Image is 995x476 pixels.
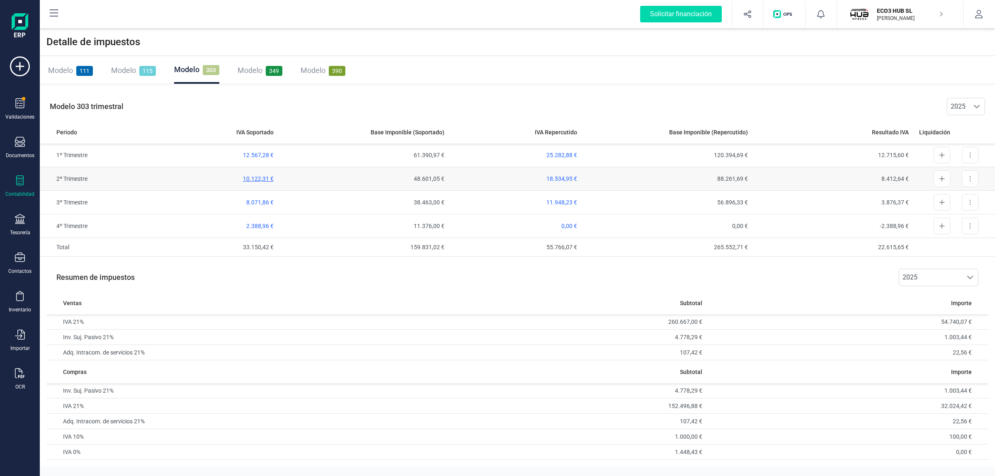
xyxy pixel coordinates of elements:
td: IVA 21% [46,398,423,414]
td: 1.448,43 € [423,444,706,460]
p: [PERSON_NAME] [877,15,943,22]
div: Documentos [6,152,34,159]
td: IVA 21% [46,314,423,330]
span: 18.534,95 € [546,175,577,182]
span: Importe [951,299,972,307]
div: Contabilidad [5,191,34,197]
span: IVA Soportado [236,128,274,136]
span: 111 [76,66,93,76]
span: 33.150,42 € [243,244,274,250]
span: 55.766,07 € [546,244,577,250]
td: Adq. Intracom. de servicios 21% [46,345,423,360]
td: 4.778,29 € [423,330,706,345]
span: 0,00 € [561,223,577,229]
span: Modelo [174,65,199,74]
span: Importe [951,368,972,376]
td: 32.024,42 € [706,398,988,414]
div: Contactos [8,268,32,274]
span: 2025 [899,269,962,286]
td: 4º Trimestre [40,214,135,238]
span: Modelo [301,66,325,75]
span: Ventas [63,299,82,307]
td: 260.667,00 € [423,314,706,330]
td: 3º Trimestre [40,191,135,214]
span: Modelo [111,66,136,75]
p: Modelo 303 trimestral [40,92,124,121]
span: Subtotal [680,299,702,307]
div: Inventario [9,306,31,313]
span: IVA Repercutido [535,128,577,136]
td: 152.496,88 € [423,398,706,414]
td: 107,42 € [423,345,706,360]
span: Base Imponible (Repercutido) [669,128,748,136]
td: 2º Trimestre [40,167,135,191]
td: IVA 10% [46,429,423,444]
td: 38.463,00 € [277,191,448,214]
td: 22,56 € [706,345,988,360]
td: 8.412,64 € [751,167,912,191]
span: Resultado IVA [872,128,909,136]
div: OCR [15,384,25,390]
td: Inv. Suj. Pasivo 21% [46,330,423,345]
td: 56.896,33 € [580,191,751,214]
span: 115 [139,66,156,76]
span: Modelo [238,66,262,75]
button: ECECO3 HUB SL[PERSON_NAME] [847,1,953,27]
span: Compras [63,368,87,376]
td: 1.003,44 € [706,383,988,398]
td: 48.601,05 € [277,167,448,191]
td: -2.388,96 € [751,214,912,238]
td: 61.390,97 € [277,143,448,167]
img: Logo de OPS [773,10,795,18]
td: 12.715,60 € [751,143,912,167]
span: Modelo [48,66,73,75]
span: 2.388,96 € [246,223,274,229]
span: Base Imponible (Soportado) [371,128,444,136]
td: 1.003,44 € [706,330,988,345]
td: 22.615,65 € [751,238,912,257]
td: Adq. Intracom. de servicios 21% [46,414,423,429]
span: 303 [203,65,219,75]
button: Solicitar financiación [630,1,732,27]
p: ECO3 HUB SL [877,7,943,15]
td: 22,56 € [706,414,988,429]
div: Validaciones [5,114,34,120]
td: 11.376,00 € [277,214,448,238]
td: 54.740,07 € [706,314,988,330]
td: 120.394,69 € [580,143,751,167]
td: 159.831,02 € [277,238,448,257]
td: Total [40,238,135,257]
span: Liquidación [919,128,950,136]
td: 265.552,71 € [580,238,751,257]
span: 390 [329,66,345,76]
span: 10.122,31 € [243,175,274,182]
td: 1.000,00 € [423,429,706,444]
td: 0,00 € [580,214,751,238]
td: 1º Trimestre [40,143,135,167]
img: EC [850,5,869,23]
div: Importar [10,345,30,352]
img: Logo Finanedi [12,13,28,40]
td: 100,00 € [706,429,988,444]
td: 0,00 € [706,444,988,460]
div: Solicitar financiación [640,6,722,22]
p: Resumen de impuestos [46,263,135,291]
div: Detalle de impuestos [40,29,995,56]
span: Subtotal [680,368,702,376]
td: Inv. Suj. Pasivo 21% [46,383,423,398]
div: Tesorería [10,229,30,236]
span: Periodo [56,128,77,136]
td: 3.876,37 € [751,191,912,214]
button: Logo de OPS [768,1,800,27]
td: 88.261,69 € [580,167,751,191]
span: 8.071,86 € [246,199,274,206]
td: IVA 0% [46,444,423,460]
span: 25.282,88 € [546,152,577,158]
td: 107,42 € [423,414,706,429]
span: 349 [266,66,282,76]
span: 2025 [947,98,969,115]
span: 11.948,23 € [546,199,577,206]
td: 4.778,29 € [423,383,706,398]
span: 12.567,28 € [243,152,274,158]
